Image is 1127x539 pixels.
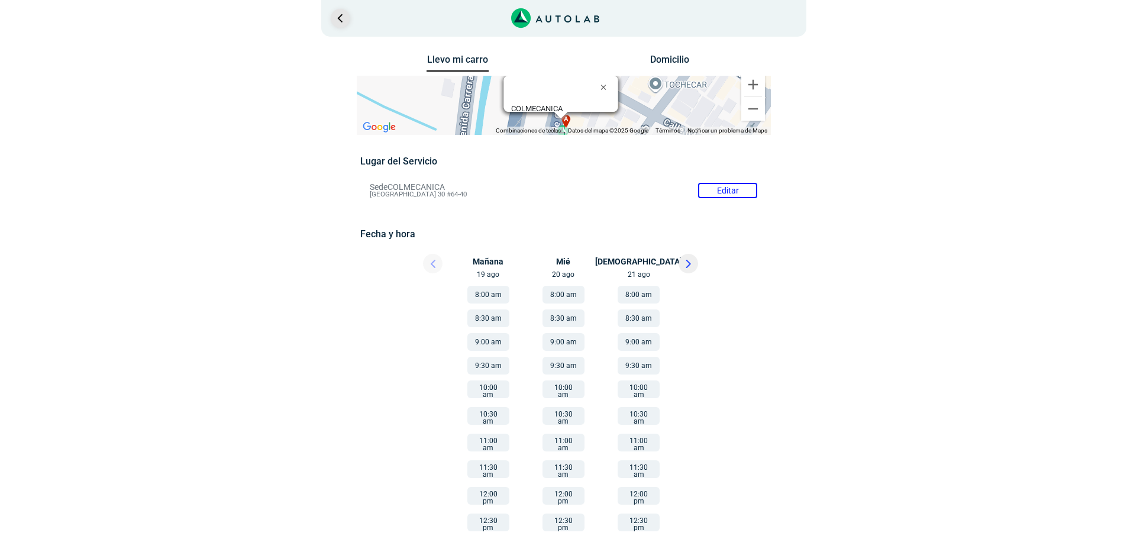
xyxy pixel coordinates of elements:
[360,120,399,135] img: Google
[542,357,585,375] button: 9:30 am
[542,487,585,505] button: 12:00 pm
[638,54,700,71] button: Domicilio
[427,54,489,72] button: Llevo mi carro
[741,97,765,121] button: Reducir
[511,104,618,122] div: [GEOGRAPHIC_DATA] 30 #64-40
[568,127,648,134] span: Datos del mapa ©2025 Google
[618,286,660,304] button: 8:00 am
[542,286,585,304] button: 8:00 am
[618,487,660,505] button: 12:00 pm
[655,127,680,134] a: Términos
[542,309,585,327] button: 8:30 am
[618,434,660,451] button: 11:00 am
[592,73,620,101] button: Cerrar
[467,487,509,505] button: 12:00 pm
[687,127,767,134] a: Notificar un problema de Maps
[467,460,509,478] button: 11:30 am
[467,309,509,327] button: 8:30 am
[618,309,660,327] button: 8:30 am
[496,127,561,135] button: Combinaciones de teclas
[467,333,509,351] button: 9:00 am
[467,380,509,398] button: 10:00 am
[467,514,509,531] button: 12:30 pm
[741,73,765,96] button: Ampliar
[618,357,660,375] button: 9:30 am
[467,357,509,375] button: 9:30 am
[360,156,767,167] h5: Lugar del Servicio
[467,286,509,304] button: 8:00 am
[563,115,568,125] span: a
[542,460,585,478] button: 11:30 am
[467,407,509,425] button: 10:30 am
[542,380,585,398] button: 10:00 am
[467,434,509,451] button: 11:00 am
[618,460,660,478] button: 11:30 am
[618,514,660,531] button: 12:30 pm
[331,9,350,28] a: Ir al paso anterior
[542,407,585,425] button: 10:30 am
[360,228,767,240] h5: Fecha y hora
[542,333,585,351] button: 9:00 am
[618,380,660,398] button: 10:00 am
[360,120,399,135] a: Abre esta zona en Google Maps (se abre en una nueva ventana)
[511,12,599,23] a: Link al sitio de autolab
[618,333,660,351] button: 9:00 am
[542,514,585,531] button: 12:30 pm
[511,104,562,113] b: COLMECANICA
[542,434,585,451] button: 11:00 am
[618,407,660,425] button: 10:30 am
